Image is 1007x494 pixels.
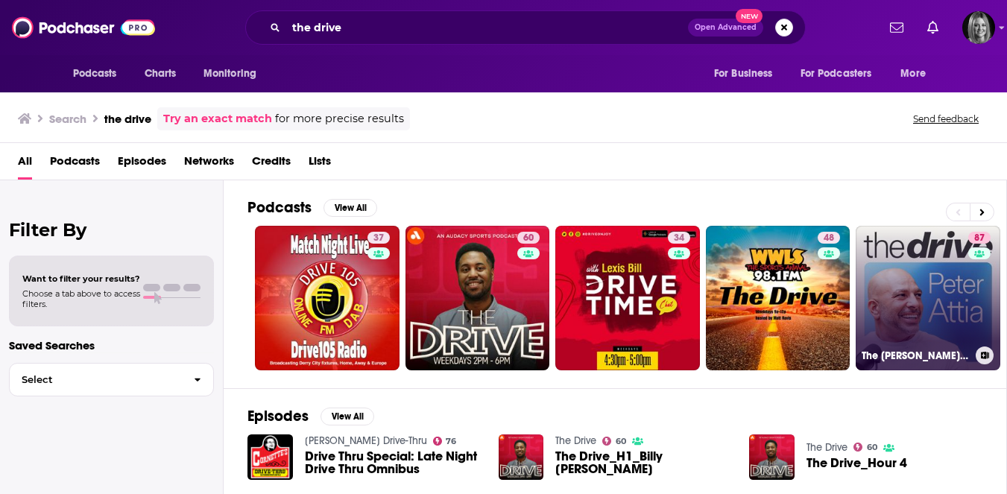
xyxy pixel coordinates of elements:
[962,11,995,44] button: Show profile menu
[405,226,550,370] a: 60
[252,149,291,180] a: Credits
[63,60,136,88] button: open menu
[50,149,100,180] a: Podcasts
[749,434,795,480] img: The Drive_Hour 4
[9,219,214,241] h2: Filter By
[801,63,872,84] span: For Podcasters
[695,24,757,31] span: Open Advanced
[968,232,991,244] a: 87
[73,63,117,84] span: Podcasts
[517,232,540,244] a: 60
[446,438,456,445] span: 76
[22,288,140,309] span: Choose a tab above to access filters.
[862,349,970,362] h3: The [PERSON_NAME] Drive
[49,112,86,126] h3: Search
[499,434,544,480] img: The Drive_H1_Billy Thomas
[245,10,806,45] div: Search podcasts, credits, & more...
[909,113,983,125] button: Send feedback
[12,13,155,42] img: Podchaser - Follow, Share and Rate Podcasts
[247,198,377,217] a: PodcastsView All
[184,149,234,180] a: Networks
[255,226,400,370] a: 37
[163,110,272,127] a: Try an exact match
[856,226,1000,370] a: 87The [PERSON_NAME] Drive
[305,450,481,475] a: Drive Thru Special: Late Night Drive Thru Omnibus
[704,60,792,88] button: open menu
[853,443,877,452] a: 60
[962,11,995,44] img: User Profile
[321,408,374,425] button: View All
[145,63,177,84] span: Charts
[791,60,894,88] button: open menu
[867,444,877,451] span: 60
[247,198,312,217] h2: Podcasts
[275,110,404,127] span: for more precise results
[555,434,596,447] a: The Drive
[193,60,276,88] button: open menu
[890,60,944,88] button: open menu
[900,63,926,84] span: More
[884,15,909,40] a: Show notifications dropdown
[806,457,907,469] a: The Drive_Hour 4
[616,438,626,445] span: 60
[373,231,384,246] span: 37
[555,226,700,370] a: 34
[714,63,773,84] span: For Business
[555,450,731,475] a: The Drive_H1_Billy Thomas
[668,232,690,244] a: 34
[602,437,626,446] a: 60
[309,149,331,180] a: Lists
[523,231,534,246] span: 60
[706,226,850,370] a: 48
[286,16,688,39] input: Search podcasts, credits, & more...
[921,15,944,40] a: Show notifications dropdown
[323,199,377,217] button: View All
[806,441,847,454] a: The Drive
[247,434,293,480] img: Drive Thru Special: Late Night Drive Thru Omnibus
[688,19,763,37] button: Open AdvancedNew
[104,112,151,126] h3: the drive
[10,375,182,384] span: Select
[974,231,985,246] span: 87
[305,434,427,447] a: Jim Cornette’s Drive-Thru
[118,149,166,180] a: Episodes
[135,60,186,88] a: Charts
[18,149,32,180] a: All
[247,407,309,425] h2: Episodes
[736,9,763,23] span: New
[9,363,214,396] button: Select
[203,63,256,84] span: Monitoring
[247,407,374,425] a: EpisodesView All
[22,273,140,284] span: Want to filter your results?
[674,231,684,246] span: 34
[433,437,457,446] a: 76
[555,450,731,475] span: The Drive_H1_Billy [PERSON_NAME]
[962,11,995,44] span: Logged in as katie52574
[824,231,834,246] span: 48
[367,232,390,244] a: 37
[818,232,840,244] a: 48
[9,338,214,352] p: Saved Searches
